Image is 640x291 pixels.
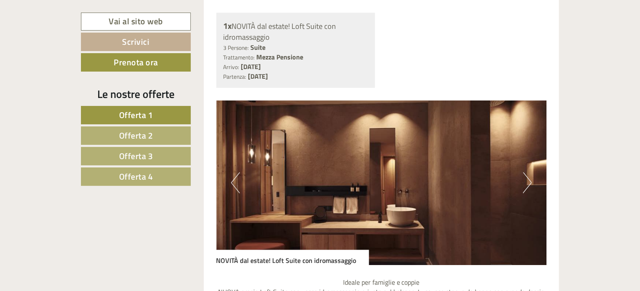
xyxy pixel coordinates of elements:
[523,173,532,193] button: Next
[81,13,191,31] a: Vai al sito web
[224,20,368,43] div: NOVITÀ dal estate! Loft Suite con idromassaggio
[119,129,153,142] span: Offerta 2
[119,170,153,183] span: Offerta 4
[216,250,369,266] div: NOVITÀ dal estate! Loft Suite con idromassaggio
[119,149,153,162] span: Offerta 3
[248,71,268,81] b: [DATE]
[241,62,261,72] b: [DATE]
[81,86,191,102] div: Le nostre offerte
[251,42,266,52] b: Suite
[119,108,153,121] span: Offerta 1
[81,53,191,72] a: Prenota ora
[257,52,304,62] b: Mezza Pensione
[224,53,255,62] small: Trattamento:
[224,19,232,32] b: 1x
[231,173,240,193] button: Previous
[224,72,247,81] small: Partenza:
[81,33,191,51] a: Scrivici
[224,44,249,52] small: 3 Persone:
[216,100,547,265] img: image
[224,63,239,71] small: Arrivo:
